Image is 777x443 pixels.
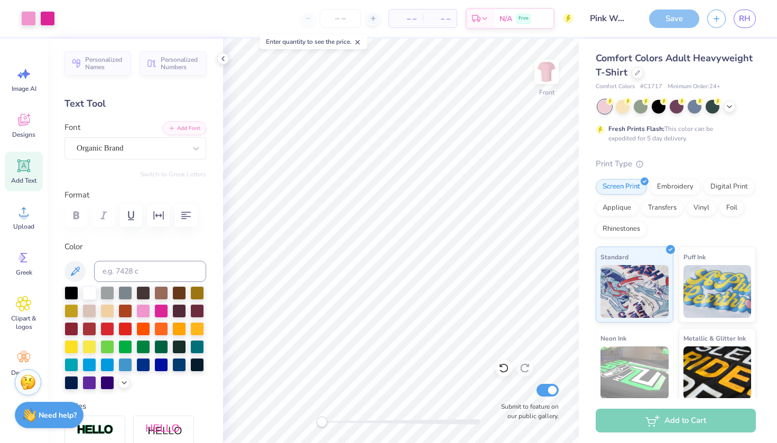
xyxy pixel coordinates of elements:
[539,88,554,97] div: Front
[683,251,706,262] span: Puff Ink
[596,179,647,195] div: Screen Print
[596,158,756,170] div: Print Type
[145,423,182,437] img: Shadow
[641,200,683,216] div: Transfers
[683,346,752,399] img: Metallic & Glitter Ink
[140,51,206,76] button: Personalized Numbers
[429,13,450,24] span: – –
[6,314,41,331] span: Clipart & logos
[39,410,77,420] strong: Need help?
[596,200,638,216] div: Applique
[608,124,738,143] div: This color can be expedited for 5 day delivery.
[64,121,80,134] label: Font
[650,179,700,195] div: Embroidery
[140,170,206,178] button: Switch to Greek Letters
[77,424,114,436] img: Stroke
[320,9,361,28] input: – –
[11,369,36,377] span: Decorate
[600,346,669,399] img: Neon Ink
[600,251,628,262] span: Standard
[94,261,206,282] input: e.g. 7428 c
[596,221,647,237] div: Rhinestones
[683,265,752,318] img: Puff Ink
[719,200,744,216] div: Foil
[317,417,327,427] div: Accessibility label
[600,333,626,344] span: Neon Ink
[519,15,529,22] span: Free
[11,176,36,185] span: Add Text
[64,97,206,111] div: Text Tool
[64,51,131,76] button: Personalized Names
[683,333,746,344] span: Metallic & Glitter Ink
[739,13,751,25] span: RH
[687,200,716,216] div: Vinyl
[608,125,664,133] strong: Fresh Prints Flash:
[640,82,662,91] span: # C1717
[64,241,206,253] label: Color
[16,268,32,277] span: Greek
[600,265,669,318] img: Standard
[704,179,755,195] div: Digital Print
[163,121,206,135] button: Add Font
[12,84,36,93] span: Image AI
[495,402,559,421] label: Submit to feature on our public gallery.
[13,222,34,231] span: Upload
[596,52,753,79] span: Comfort Colors Adult Heavyweight T-Shirt
[499,13,512,24] span: N/A
[260,34,367,49] div: Enter quantity to see the price.
[12,130,35,139] span: Designs
[64,189,206,201] label: Format
[85,56,124,71] span: Personalized Names
[395,13,417,24] span: – –
[64,400,86,412] label: Styles
[161,56,200,71] span: Personalized Numbers
[668,82,720,91] span: Minimum Order: 24 +
[596,82,635,91] span: Comfort Colors
[581,8,633,29] input: Untitled Design
[734,10,756,28] a: RH
[536,61,557,82] img: Front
